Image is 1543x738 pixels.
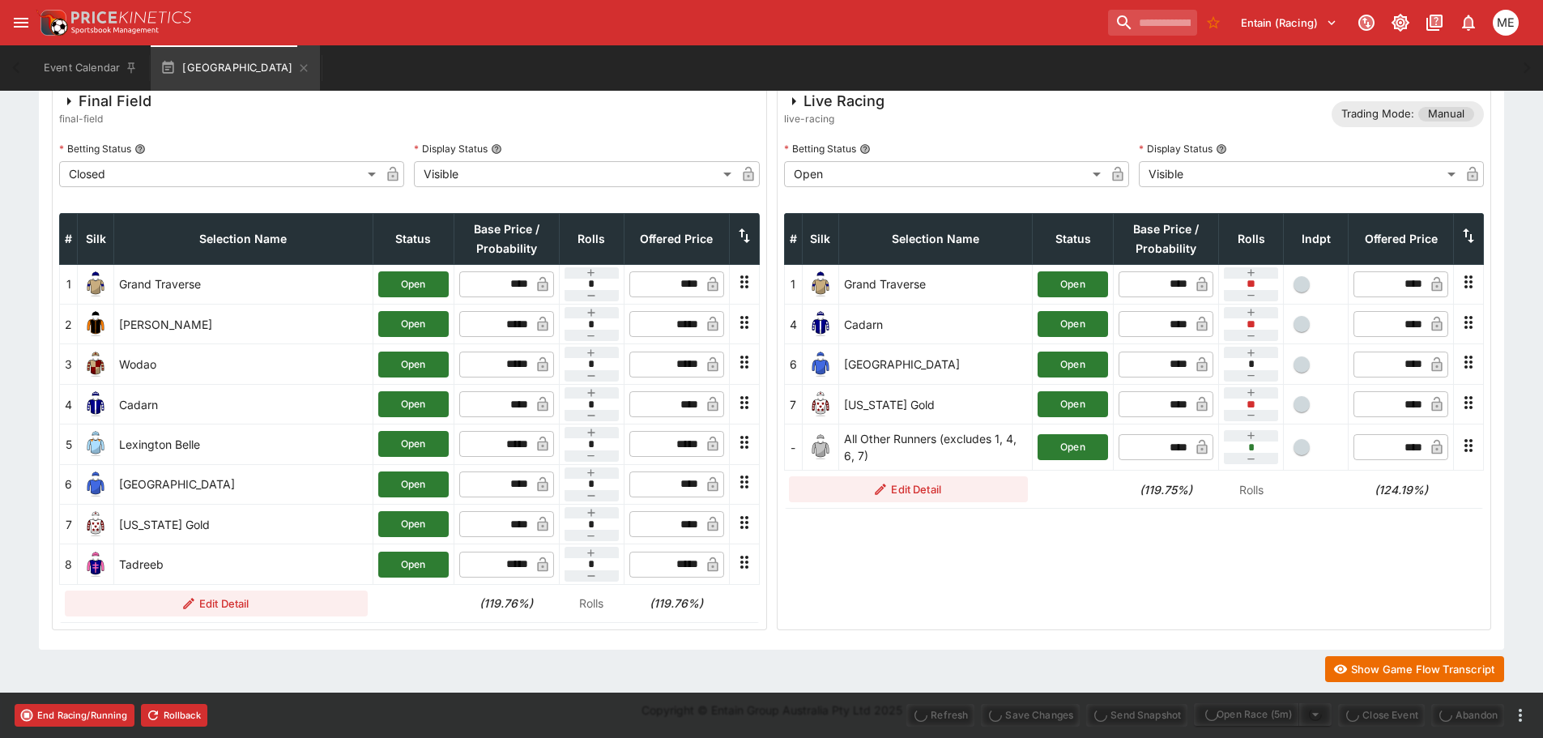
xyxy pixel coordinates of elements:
[114,464,373,504] td: [GEOGRAPHIC_DATA]
[1284,213,1349,264] th: Independent
[802,213,838,264] th: Silk
[784,305,802,344] td: 4
[838,213,1033,264] th: Selection Name
[1033,213,1114,264] th: Status
[414,142,488,156] p: Display Status
[808,391,833,417] img: runner 7
[151,45,320,91] button: [GEOGRAPHIC_DATA]
[378,511,449,537] button: Open
[378,391,449,417] button: Open
[784,344,802,384] td: 6
[1420,8,1449,37] button: Documentation
[71,27,159,34] img: Sportsbook Management
[83,271,109,297] img: runner 1
[859,143,871,155] button: Betting Status
[60,464,78,504] td: 6
[1038,434,1108,460] button: Open
[114,505,373,544] td: [US_STATE] Gold
[1231,10,1347,36] button: Select Tenant
[378,271,449,297] button: Open
[629,595,724,612] h6: (119.76%)
[83,352,109,378] img: runner 3
[378,311,449,337] button: Open
[784,111,884,127] span: live-racing
[83,552,109,578] img: runner 8
[1038,311,1108,337] button: Open
[624,213,729,264] th: Offered Price
[784,161,1106,187] div: Open
[1194,703,1332,726] div: split button
[378,552,449,578] button: Open
[134,143,146,155] button: Betting Status
[59,142,131,156] p: Betting Status
[378,471,449,497] button: Open
[78,213,114,264] th: Silk
[60,264,78,304] td: 1
[65,591,369,616] button: Edit Detail
[114,264,373,304] td: Grand Traverse
[1352,8,1381,37] button: Connected to PK
[15,704,134,727] button: End Racing/Running
[1108,10,1197,36] input: search
[378,431,449,457] button: Open
[83,471,109,497] img: runner 6
[114,305,373,344] td: [PERSON_NAME]
[491,143,502,155] button: Display Status
[784,424,802,471] td: -
[784,92,884,111] div: Live Racing
[60,505,78,544] td: 7
[373,213,454,264] th: Status
[1353,481,1449,498] h6: (124.19%)
[59,111,151,127] span: final-field
[1488,5,1524,41] button: Matt Easter
[60,305,78,344] td: 2
[60,424,78,464] td: 5
[114,213,373,264] th: Selection Name
[1493,10,1519,36] div: Matt Easter
[1139,161,1461,187] div: Visible
[559,213,624,264] th: Rolls
[1224,481,1279,498] p: Rolls
[1216,143,1227,155] button: Display Status
[838,424,1033,471] td: All Other Runners (excludes 1, 4, 6, 7)
[114,544,373,584] td: Tadreeb
[60,344,78,384] td: 3
[114,384,373,424] td: Cadarn
[60,384,78,424] td: 4
[1511,706,1530,725] button: more
[1325,656,1504,682] button: Show Game Flow Transcript
[114,344,373,384] td: Wodao
[1219,213,1284,264] th: Rolls
[808,271,833,297] img: runner 1
[564,595,619,612] p: Rolls
[1454,8,1483,37] button: Notifications
[1139,142,1213,156] p: Display Status
[83,431,109,457] img: runner 5
[83,311,109,337] img: runner 2
[71,11,191,23] img: PriceKinetics
[83,391,109,417] img: runner 4
[59,92,151,111] div: Final Field
[414,161,736,187] div: Visible
[838,264,1033,304] td: Grand Traverse
[1341,106,1414,122] p: Trading Mode:
[114,424,373,464] td: Lexington Belle
[1200,10,1226,36] button: No Bookmarks
[60,213,78,264] th: #
[458,595,554,612] h6: (119.76%)
[1114,213,1219,264] th: Base Price / Probability
[1038,391,1108,417] button: Open
[60,544,78,584] td: 8
[784,264,802,304] td: 1
[808,434,833,460] img: blank-silk.png
[808,311,833,337] img: runner 4
[789,476,1028,502] button: Edit Detail
[83,511,109,537] img: runner 7
[808,352,833,378] img: runner 6
[1349,213,1454,264] th: Offered Price
[838,344,1033,384] td: [GEOGRAPHIC_DATA]
[1119,481,1214,498] h6: (119.75%)
[838,305,1033,344] td: Cadarn
[1418,106,1474,122] span: Manual
[1431,706,1504,722] span: Mark an event as closed and abandoned.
